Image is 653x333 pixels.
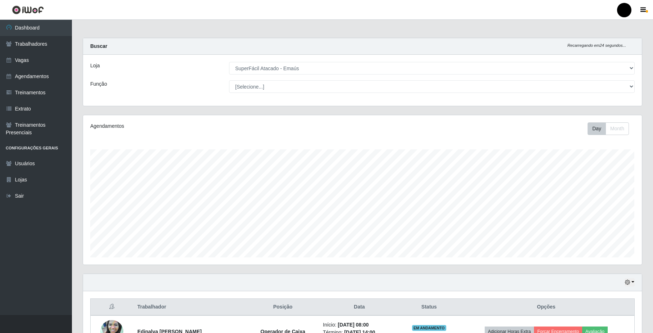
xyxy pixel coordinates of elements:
[412,325,446,331] span: EM ANDAMENTO
[588,122,635,135] div: Toolbar with button groups
[90,80,107,88] label: Função
[247,299,319,316] th: Posição
[588,122,606,135] button: Day
[319,299,400,316] th: Data
[588,122,629,135] div: First group
[90,122,311,130] div: Agendamentos
[90,62,100,69] label: Loja
[567,43,626,48] i: Recarregando em 24 segundos...
[133,299,247,316] th: Trabalhador
[458,299,635,316] th: Opções
[323,321,396,329] li: Início:
[338,322,369,328] time: [DATE] 08:00
[606,122,629,135] button: Month
[90,43,107,49] strong: Buscar
[400,299,458,316] th: Status
[12,5,44,14] img: CoreUI Logo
